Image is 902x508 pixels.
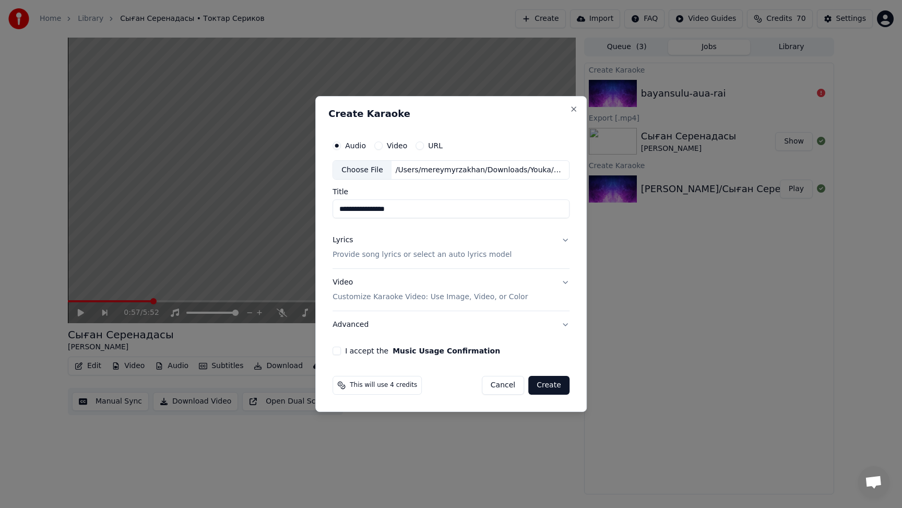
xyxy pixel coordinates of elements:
p: Provide song lyrics or select an auto lyrics model [333,250,512,261]
label: I accept the [345,347,500,355]
label: Audio [345,142,366,149]
p: Customize Karaoke Video: Use Image, Video, or Color [333,292,528,302]
div: Lyrics [333,235,353,246]
div: Choose File [333,161,391,180]
button: Advanced [333,311,569,338]
h2: Create Karaoke [328,109,574,119]
button: VideoCustomize Karaoke Video: Use Image, Video, or Color [333,269,569,311]
button: Create [528,376,569,395]
label: URL [428,142,443,149]
button: LyricsProvide song lyrics or select an auto lyrics model [333,227,569,269]
div: Video [333,278,528,303]
div: /Users/mereymyrzakhan/Downloads/Youka/26329-bayansulu-aua-rai.mp3 [391,165,569,175]
button: Cancel [482,376,524,395]
label: Title [333,188,569,196]
label: Video [387,142,407,149]
span: This will use 4 credits [350,381,417,389]
button: I accept the [393,347,500,355]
